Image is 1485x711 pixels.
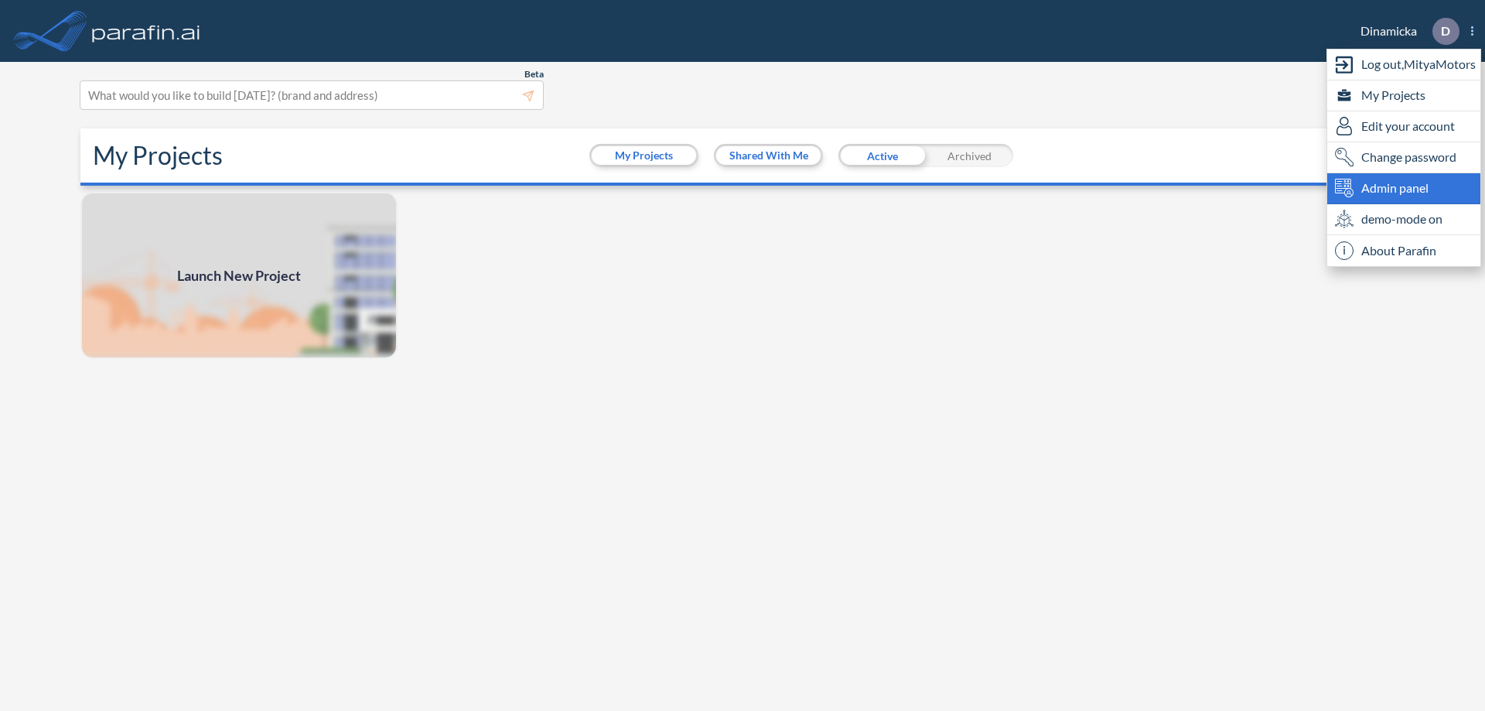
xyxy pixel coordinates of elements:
img: add [80,192,398,359]
div: My Projects [1327,80,1480,111]
div: Change password [1327,142,1480,173]
div: Edit user [1327,111,1480,142]
span: Launch New Project [177,265,301,286]
h2: My Projects [93,141,223,170]
span: About Parafin [1361,241,1436,260]
div: About Parafin [1327,235,1480,266]
a: Launch New Project [80,192,398,359]
div: Archived [926,144,1013,167]
span: Log out, MityaMotors [1361,55,1476,73]
div: Admin panel [1327,173,1480,204]
span: i [1335,241,1354,260]
span: Edit your account [1361,117,1455,135]
p: D [1441,24,1450,38]
span: My Projects [1361,86,1425,104]
span: Change password [1361,148,1456,166]
div: Dinamicka [1337,18,1473,45]
span: Admin panel [1361,179,1429,197]
span: demo-mode on [1361,210,1442,228]
button: Shared With Me [716,146,821,165]
div: demo-mode on [1327,204,1480,235]
div: Active [838,144,926,167]
span: Beta [524,68,544,80]
div: Log out [1327,50,1480,80]
button: My Projects [592,146,696,165]
img: logo [89,15,203,46]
